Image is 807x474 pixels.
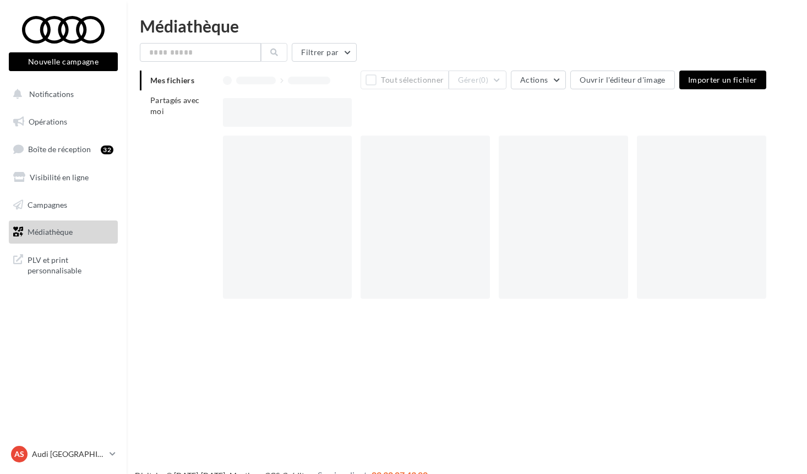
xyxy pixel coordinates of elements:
[32,449,105,460] p: Audi [GEOGRAPHIC_DATA]
[7,83,116,106] button: Notifications
[9,52,118,71] button: Nouvelle campagne
[570,71,674,89] button: Ouvrir l'éditeur d'image
[7,137,120,161] a: Boîte de réception32
[29,117,67,126] span: Opérations
[28,200,67,209] span: Campagnes
[361,71,449,89] button: Tout sélectionner
[679,71,766,89] button: Importer un fichier
[511,71,566,89] button: Actions
[28,227,73,236] span: Médiathèque
[688,75,757,84] span: Importer un fichier
[30,173,89,182] span: Visibilité en ligne
[9,444,118,465] a: AS Audi [GEOGRAPHIC_DATA]
[28,252,113,276] span: PLV et print personnalisable
[14,449,24,460] span: AS
[140,18,794,34] div: Médiathèque
[29,89,74,99] span: Notifications
[7,110,120,133] a: Opérations
[449,71,506,89] button: Gérer(0)
[7,166,120,189] a: Visibilité en ligne
[28,144,91,154] span: Boîte de réception
[7,220,120,244] a: Médiathèque
[150,95,200,116] span: Partagés avec moi
[7,193,120,217] a: Campagnes
[479,76,488,84] span: (0)
[150,76,194,85] span: Mes fichiers
[7,248,120,281] a: PLV et print personnalisable
[520,75,548,84] span: Actions
[292,43,357,62] button: Filtrer par
[101,146,113,154] div: 32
